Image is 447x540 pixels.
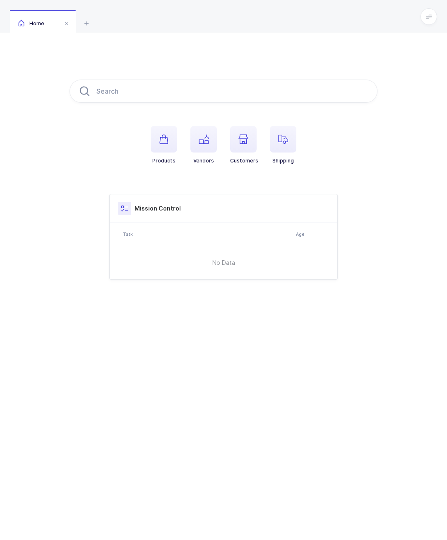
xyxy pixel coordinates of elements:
[135,204,181,213] h3: Mission Control
[18,20,44,27] span: Home
[270,126,296,164] button: Shipping
[230,126,258,164] button: Customers
[151,126,177,164] button: Products
[190,126,217,164] button: Vendors
[70,80,377,103] input: Search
